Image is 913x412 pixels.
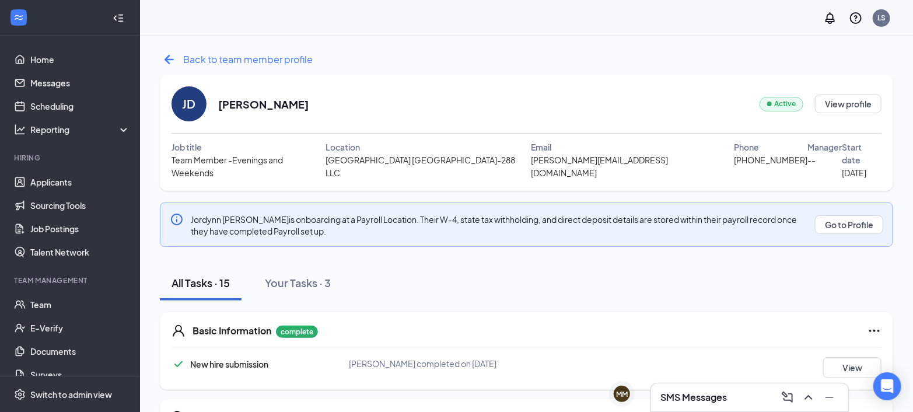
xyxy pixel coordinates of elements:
div: Team Management [14,275,128,285]
svg: Collapse [113,12,124,24]
a: E-Verify [30,316,130,340]
span: Active [774,99,796,110]
span: Email [531,141,551,153]
h3: SMS Messages [660,391,727,404]
div: All Tasks · 15 [172,275,230,290]
div: MM [616,389,628,399]
a: Home [30,48,130,71]
svg: ArrowLeftNew [160,50,179,69]
span: Location [326,141,360,153]
a: ArrowLeftNewBack to team member profile [160,50,313,69]
svg: ComposeMessage [781,390,795,404]
div: JD [183,96,196,112]
span: Manager [807,141,842,153]
span: [PERSON_NAME][EMAIL_ADDRESS][DOMAIN_NAME] [531,153,734,179]
div: Your Tasks · 3 [265,275,331,290]
span: [DATE] [842,166,866,179]
span: New hire submission [190,359,268,369]
svg: Checkmark [172,357,186,371]
a: Surveys [30,363,130,386]
span: Team Member -Evenings and Weekends [172,153,326,179]
svg: WorkstreamLogo [13,12,25,23]
span: Jordynn [PERSON_NAME] is onboarding at a Payroll Location. Their W-4, state tax withholding, and ... [191,214,797,236]
svg: User [172,324,186,338]
a: Scheduling [30,95,130,118]
span: Start date [842,141,881,166]
svg: Minimize [823,390,837,404]
p: complete [276,326,318,338]
a: Sourcing Tools [30,194,130,217]
a: Messages [30,71,130,95]
a: Talent Network [30,240,130,264]
span: [PHONE_NUMBER] [734,153,807,166]
span: -- [807,153,816,166]
button: Go to Profile [815,215,883,234]
span: Phone [734,141,759,153]
button: Minimize [820,388,839,407]
div: Reporting [30,124,131,135]
a: Applicants [30,170,130,194]
span: Back to team member profile [183,52,313,67]
svg: Info [170,212,184,226]
span: [PERSON_NAME] completed on [DATE] [349,358,496,369]
span: Job title [172,141,202,153]
h5: Basic Information [193,324,271,337]
button: View [823,357,881,378]
svg: ChevronUp [802,390,816,404]
button: ChevronUp [799,388,818,407]
div: Switch to admin view [30,389,112,400]
span: [GEOGRAPHIC_DATA] [GEOGRAPHIC_DATA]-288 LLC [326,153,530,179]
div: Hiring [14,153,128,163]
a: Job Postings [30,217,130,240]
div: LS [877,13,886,23]
div: Open Intercom Messenger [873,372,901,400]
svg: Analysis [14,124,26,135]
a: Documents [30,340,130,363]
svg: Notifications [823,11,837,25]
svg: QuestionInfo [849,11,863,25]
svg: Settings [14,389,26,400]
button: View profile [815,95,881,113]
a: Team [30,293,130,316]
h2: [PERSON_NAME] [218,97,309,111]
svg: Ellipses [867,324,881,338]
button: ComposeMessage [778,388,797,407]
